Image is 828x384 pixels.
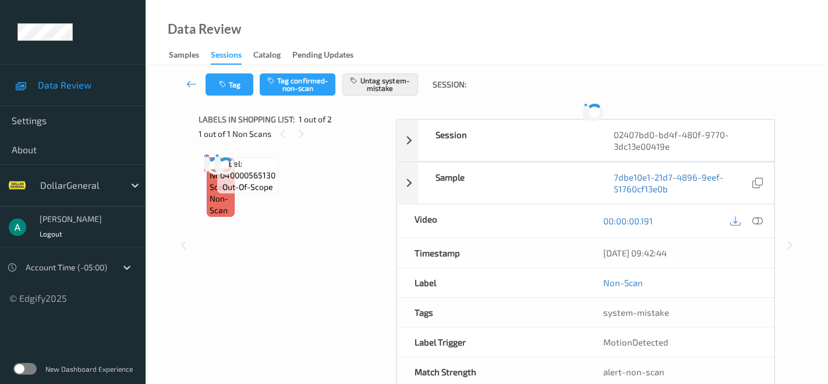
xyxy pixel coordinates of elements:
div: MotionDetected [586,327,774,357]
div: Sample7dbe10e1-21d7-4896-9eef-51760cf13e0b [397,162,774,204]
div: Sessions [211,49,242,65]
span: Session: [433,79,466,90]
div: Session [418,120,596,161]
a: 7dbe10e1-21d7-4896-9eef-51760cf13e0b [614,171,750,195]
div: alert-non-scan [603,366,757,378]
div: Video [397,205,586,238]
span: 1 out of 2 [299,114,332,125]
a: Pending Updates [292,47,365,64]
a: Samples [169,47,211,64]
button: Untag system-mistake [342,73,418,96]
div: Data Review [168,23,241,35]
span: system-mistake [603,307,669,318]
div: [DATE] 09:42:44 [603,247,757,259]
div: 02407bd0-bd4f-480f-9770-3dc13e00419e [596,120,774,161]
div: Catalog [253,49,281,64]
button: Tag confirmed-non-scan [260,73,335,96]
div: Pending Updates [292,49,353,64]
div: Label Trigger [397,327,586,357]
div: Sample [418,163,596,203]
div: Session02407bd0-bd4f-480f-9770-3dc13e00419e [397,119,774,161]
div: Timestamp [397,238,586,267]
a: 00:00:00.191 [603,215,653,227]
div: Samples [169,49,199,64]
div: Label [397,268,586,297]
div: 1 out of 1 Non Scans [199,126,388,141]
button: Tag [206,73,253,96]
a: Non-Scan [603,277,643,288]
div: Tags [397,298,586,327]
span: Label: 040000565130 [220,158,275,181]
a: Sessions [211,47,253,65]
span: out-of-scope [222,181,273,193]
span: Label: Non-Scan [210,158,232,193]
span: non-scan [210,193,232,216]
a: Catalog [253,47,292,64]
span: Labels in shopping list: [199,114,295,125]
